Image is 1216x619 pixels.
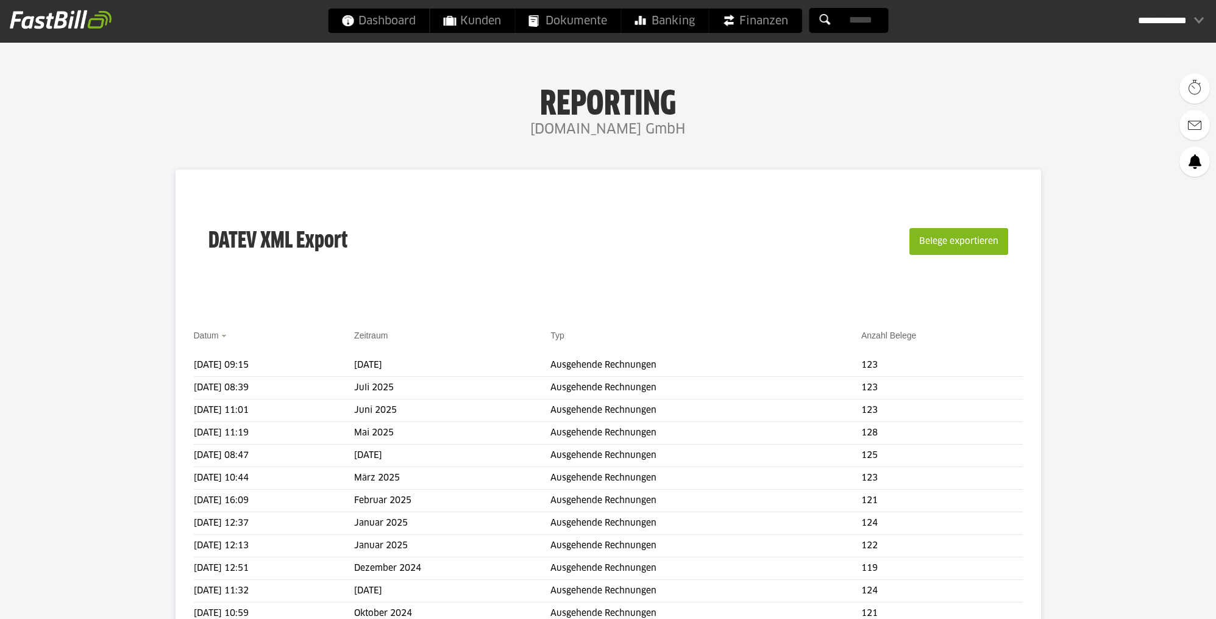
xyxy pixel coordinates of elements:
[354,422,550,445] td: Mai 2025
[550,445,861,467] td: Ausgehende Rechnungen
[194,512,355,535] td: [DATE] 12:37
[861,490,1022,512] td: 121
[861,377,1022,399] td: 123
[861,557,1022,580] td: 119
[550,490,861,512] td: Ausgehende Rechnungen
[10,10,112,29] img: fastbill_logo_white.png
[861,445,1022,467] td: 125
[528,9,607,33] span: Dokumente
[550,580,861,603] td: Ausgehende Rechnungen
[861,331,916,340] a: Anzahl Belege
[861,535,1022,557] td: 122
[1121,582,1204,613] iframe: Öffnet ein Widget, in dem Sie weitere Informationen finden
[221,335,229,337] img: sort_desc.gif
[208,202,347,281] h3: DATEV XML Export
[909,228,1008,255] button: Belege exportieren
[722,9,788,33] span: Finanzen
[635,9,695,33] span: Banking
[550,557,861,580] td: Ausgehende Rechnungen
[194,580,355,603] td: [DATE] 11:32
[550,422,861,445] td: Ausgehende Rechnungen
[550,512,861,535] td: Ausgehende Rechnungen
[354,331,388,340] a: Zeitraum
[341,9,416,33] span: Dashboard
[354,445,550,467] td: [DATE]
[861,580,1022,603] td: 124
[354,580,550,603] td: [DATE]
[861,467,1022,490] td: 123
[354,399,550,422] td: Juni 2025
[354,467,550,490] td: März 2025
[550,535,861,557] td: Ausgehende Rechnungen
[194,377,355,399] td: [DATE] 08:39
[430,9,514,33] a: Kunden
[550,331,564,340] a: Typ
[354,377,550,399] td: Juli 2025
[550,467,861,490] td: Ausgehende Rechnungen
[194,331,219,340] a: Datum
[194,535,355,557] td: [DATE] 12:13
[194,557,355,580] td: [DATE] 12:51
[861,354,1022,377] td: 123
[621,9,708,33] a: Banking
[354,490,550,512] td: Februar 2025
[861,399,1022,422] td: 123
[194,467,355,490] td: [DATE] 10:44
[550,354,861,377] td: Ausgehende Rechnungen
[443,9,501,33] span: Kunden
[550,377,861,399] td: Ausgehende Rechnungen
[354,512,550,535] td: Januar 2025
[194,422,355,445] td: [DATE] 11:19
[328,9,429,33] a: Dashboard
[709,9,802,33] a: Finanzen
[861,512,1022,535] td: 124
[861,422,1022,445] td: 128
[354,557,550,580] td: Dezember 2024
[194,490,355,512] td: [DATE] 16:09
[194,399,355,422] td: [DATE] 11:01
[194,354,355,377] td: [DATE] 09:15
[194,445,355,467] td: [DATE] 08:47
[122,86,1094,118] h1: Reporting
[515,9,620,33] a: Dokumente
[550,399,861,422] td: Ausgehende Rechnungen
[354,354,550,377] td: [DATE]
[354,535,550,557] td: Januar 2025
